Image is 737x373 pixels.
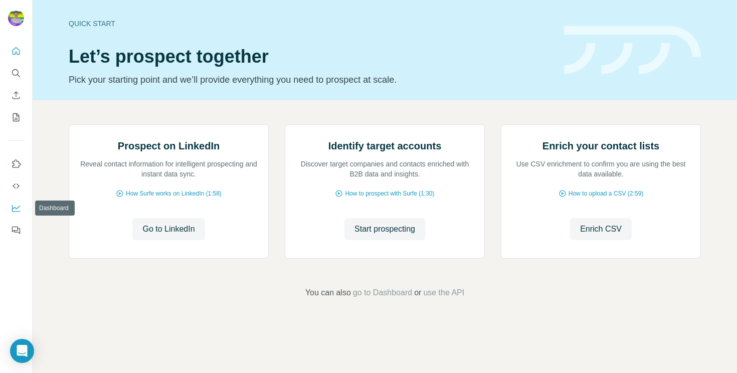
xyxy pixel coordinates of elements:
button: Enrich CSV [8,86,24,104]
img: Avatar [8,10,24,26]
h1: Let’s prospect together [69,47,552,67]
span: Enrich CSV [580,223,622,235]
h2: Enrich your contact lists [542,139,659,153]
span: You can also [305,287,351,299]
button: Use Surfe on LinkedIn [8,155,24,173]
p: Discover target companies and contacts enriched with B2B data and insights. [295,159,474,179]
p: Use CSV enrichment to confirm you are using the best data available. [511,159,690,179]
span: How to prospect with Surfe (1:30) [345,189,434,198]
span: How Surfe works on LinkedIn (1:58) [126,189,222,198]
span: Go to LinkedIn [142,223,195,235]
button: Enrich CSV [570,218,632,240]
button: Search [8,64,24,82]
button: Feedback [8,221,24,239]
button: go to Dashboard [353,287,412,299]
p: Pick your starting point and we’ll provide everything you need to prospect at scale. [69,73,552,87]
button: Go to LinkedIn [132,218,205,240]
button: Use Surfe API [8,177,24,195]
p: Reveal contact information for intelligent prospecting and instant data sync. [79,159,258,179]
span: or [414,287,421,299]
span: Start prospecting [354,223,415,235]
h2: Identify target accounts [328,139,442,153]
div: Open Intercom Messenger [10,339,34,363]
button: Start prospecting [344,218,425,240]
div: Quick start [69,19,552,29]
img: banner [564,26,701,75]
button: use the API [423,287,464,299]
h2: Prospect on LinkedIn [118,139,220,153]
button: Dashboard [8,199,24,217]
button: Quick start [8,42,24,60]
span: How to upload a CSV (2:59) [569,189,643,198]
button: My lists [8,108,24,126]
